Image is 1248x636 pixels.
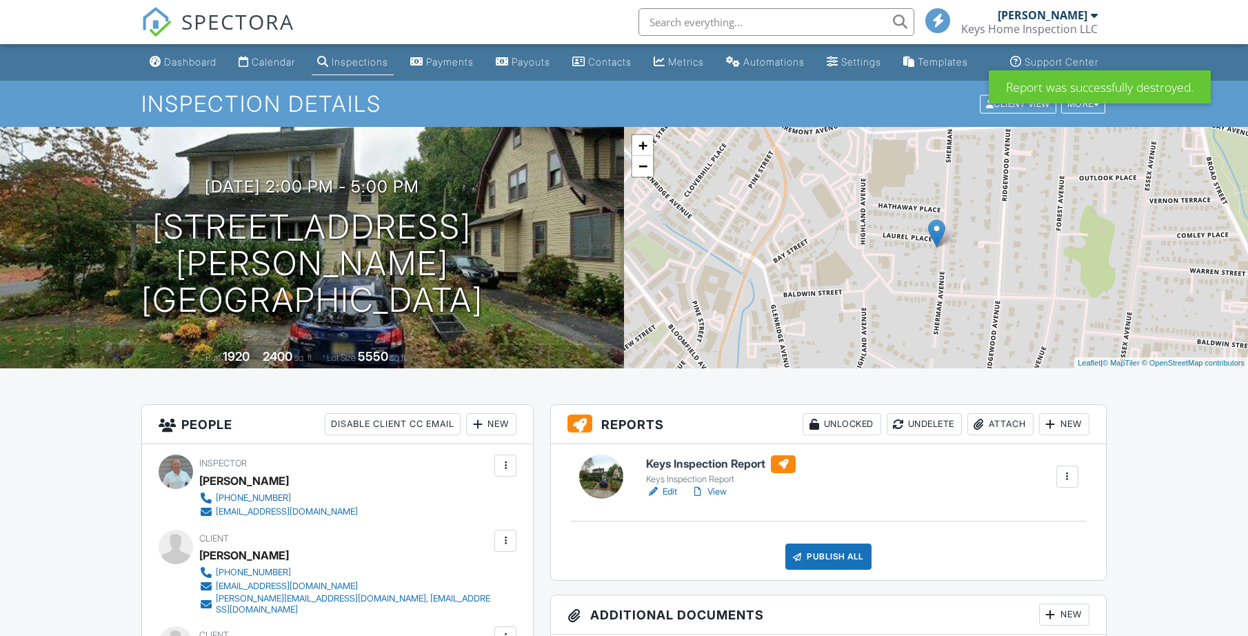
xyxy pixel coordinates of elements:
a: Dashboard [144,50,222,75]
div: Publish All [785,544,872,570]
div: Contacts [588,56,632,68]
a: Metrics [648,50,709,75]
h3: People [142,405,533,444]
div: More [1061,95,1106,113]
a: Inspections [312,50,394,75]
div: New [1039,604,1089,626]
div: Inspections [332,56,388,68]
div: Keys Inspection Report [646,474,796,485]
div: Attach [967,413,1034,435]
a: Templates [898,50,974,75]
h3: [DATE] 2:00 pm - 5:00 pm [205,177,419,196]
div: [EMAIL_ADDRESS][DOMAIN_NAME] [216,506,358,517]
div: [PERSON_NAME] [199,545,289,566]
a: Calendar [233,50,301,75]
span: Built [205,352,221,363]
a: © OpenStreetMap contributors [1142,359,1245,367]
div: [PHONE_NUMBER] [216,567,291,578]
a: [PHONE_NUMBER] [199,566,491,579]
span: Inspector [199,458,247,468]
div: Unlocked [803,413,881,435]
input: Search everything... [638,8,914,36]
div: [PERSON_NAME] [998,8,1087,22]
h1: Inspection Details [141,92,1107,116]
h3: Reports [551,405,1106,444]
div: Automations [743,56,805,68]
div: | [1074,357,1248,369]
span: sq. ft. [294,352,314,363]
a: Contacts [567,50,637,75]
div: [PERSON_NAME] [199,470,289,491]
div: New [466,413,516,435]
div: Disable Client CC Email [325,413,461,435]
div: 5550 [358,349,388,364]
a: Settings [821,50,887,75]
div: Support Center [1025,56,1098,68]
div: [EMAIL_ADDRESS][DOMAIN_NAME] [216,581,358,592]
img: The Best Home Inspection Software - Spectora [141,7,172,37]
h1: [STREET_ADDRESS] [PERSON_NAME][GEOGRAPHIC_DATA] [22,209,602,318]
div: Report was successfully destroyed. [989,70,1211,103]
a: Zoom out [632,156,653,177]
span: Lot Size [327,352,356,363]
div: Calendar [252,56,295,68]
h6: Keys Inspection Report [646,455,796,473]
div: New [1039,413,1089,435]
div: [PERSON_NAME][EMAIL_ADDRESS][DOMAIN_NAME], [EMAIL_ADDRESS][DOMAIN_NAME] [216,593,491,615]
a: [PERSON_NAME][EMAIL_ADDRESS][DOMAIN_NAME], [EMAIL_ADDRESS][DOMAIN_NAME] [199,593,491,615]
a: Payments [405,50,479,75]
div: [PHONE_NUMBER] [216,493,291,504]
a: Client View [978,98,1060,108]
div: Metrics [668,56,704,68]
div: Dashboard [164,56,217,68]
a: [EMAIL_ADDRESS][DOMAIN_NAME] [199,505,358,519]
a: Payouts [490,50,556,75]
a: View [691,485,727,499]
div: Payouts [512,56,550,68]
h3: Additional Documents [551,595,1106,635]
div: Templates [918,56,968,68]
a: © MapTiler [1103,359,1140,367]
a: Keys Inspection Report Keys Inspection Report [646,455,796,486]
div: Settings [841,56,881,68]
a: Zoom in [632,135,653,156]
a: Support Center [1005,50,1104,75]
div: 1920 [223,349,250,364]
a: [EMAIL_ADDRESS][DOMAIN_NAME] [199,579,491,593]
a: SPECTORA [141,19,294,48]
div: Undelete [887,413,962,435]
a: [PHONE_NUMBER] [199,491,358,505]
div: 2400 [263,349,292,364]
div: Keys Home Inspection LLC [961,22,1098,36]
span: Client [199,533,229,544]
span: SPECTORA [181,7,294,36]
a: Edit [646,485,677,499]
div: Payments [426,56,474,68]
div: Client View [980,95,1056,113]
span: sq.ft. [390,352,407,363]
a: Automations (Basic) [721,50,810,75]
a: Leaflet [1078,359,1100,367]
